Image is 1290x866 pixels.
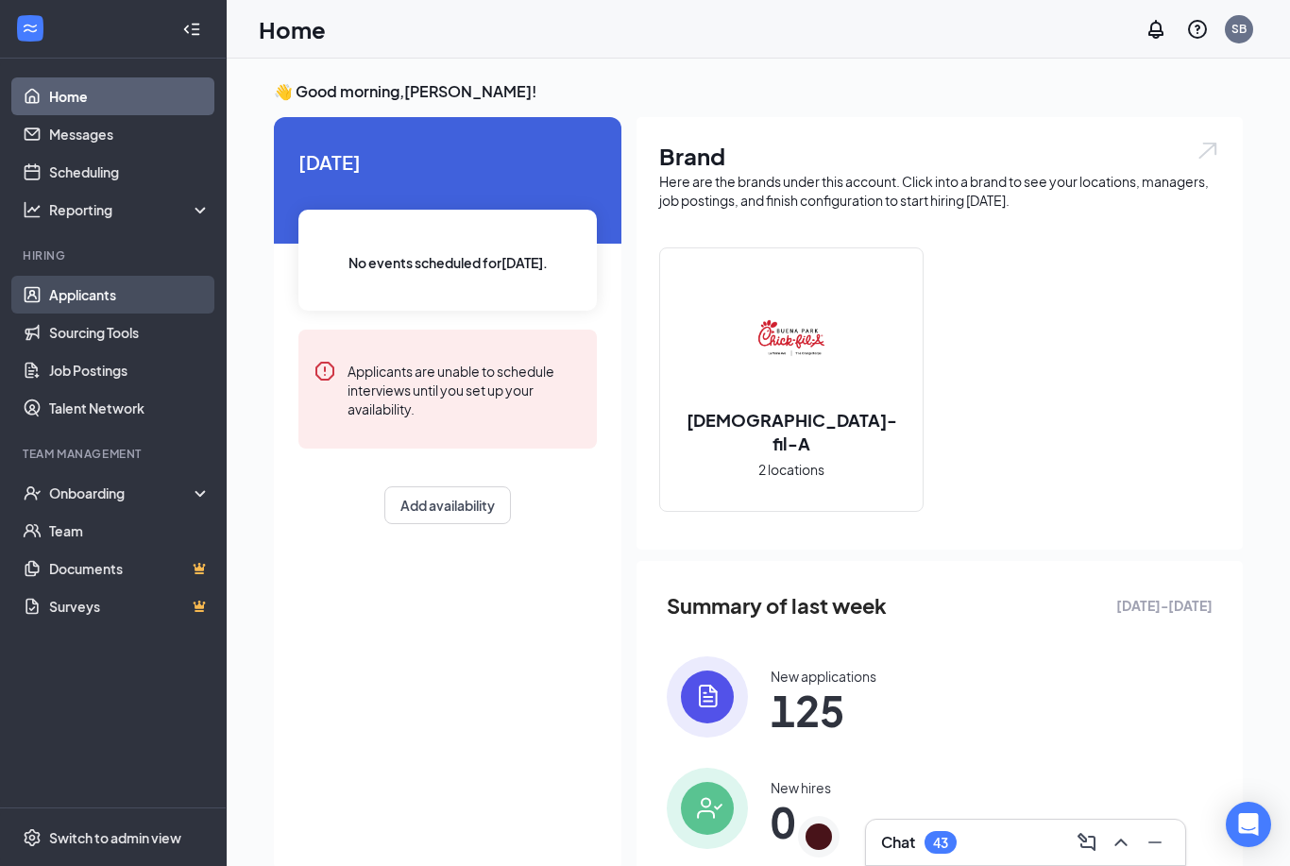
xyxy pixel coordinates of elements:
[23,828,42,847] svg: Settings
[667,656,748,738] img: icon
[731,280,852,400] img: Chick-fil-A
[49,828,181,847] div: Switch to admin view
[49,314,211,351] a: Sourcing Tools
[21,19,40,38] svg: WorkstreamLogo
[771,693,876,727] span: 125
[49,77,211,115] a: Home
[1231,21,1247,37] div: SB
[1072,827,1102,858] button: ComposeMessage
[1076,831,1098,854] svg: ComposeMessage
[259,13,326,45] h1: Home
[49,512,211,550] a: Team
[1140,827,1170,858] button: Minimize
[274,81,1243,102] h3: 👋 Good morning, [PERSON_NAME] !
[933,835,948,851] div: 43
[348,360,582,418] div: Applicants are unable to schedule interviews until you set up your availability.
[1116,595,1213,616] span: [DATE] - [DATE]
[348,252,548,273] span: No events scheduled for [DATE] .
[659,172,1220,210] div: Here are the brands under this account. Click into a brand to see your locations, managers, job p...
[49,276,211,314] a: Applicants
[49,484,195,502] div: Onboarding
[659,140,1220,172] h1: Brand
[49,115,211,153] a: Messages
[1145,18,1167,41] svg: Notifications
[49,389,211,427] a: Talent Network
[23,247,207,263] div: Hiring
[49,587,211,625] a: SurveysCrown
[23,200,42,219] svg: Analysis
[49,153,211,191] a: Scheduling
[298,147,597,177] span: [DATE]
[771,805,831,839] span: 0
[1186,18,1209,41] svg: QuestionInfo
[881,832,915,853] h3: Chat
[758,459,824,480] span: 2 locations
[23,484,42,502] svg: UserCheck
[49,550,211,587] a: DocumentsCrown
[23,446,207,462] div: Team Management
[182,20,201,39] svg: Collapse
[660,408,923,455] h2: [DEMOGRAPHIC_DATA]-fil-A
[49,200,212,219] div: Reporting
[384,486,511,524] button: Add availability
[49,351,211,389] a: Job Postings
[667,768,748,849] img: icon
[1106,827,1136,858] button: ChevronUp
[1226,802,1271,847] div: Open Intercom Messenger
[1144,831,1166,854] svg: Minimize
[771,667,876,686] div: New applications
[1110,831,1132,854] svg: ChevronUp
[1196,140,1220,161] img: open.6027fd2a22e1237b5b06.svg
[314,360,336,382] svg: Error
[667,589,887,622] span: Summary of last week
[771,778,831,797] div: New hires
